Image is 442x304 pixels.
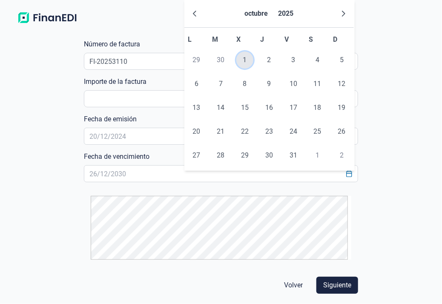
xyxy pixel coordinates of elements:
span: 25 [309,123,326,140]
td: 21/10/2025 [209,120,233,143]
td: 01/11/2025 [305,143,330,167]
td: 17/10/2025 [281,96,305,120]
span: 2 [261,52,278,69]
td: 12/10/2025 [330,72,354,96]
td: 10/10/2025 [281,72,305,96]
input: 20/12/2024 [84,128,358,145]
td: 22/10/2025 [233,120,257,143]
span: 19 [333,99,350,116]
td: 03/10/2025 [281,48,305,72]
span: 20 [188,123,205,140]
td: 31/10/2025 [281,143,305,167]
img: Logo de aplicación [14,10,81,26]
td: 11/10/2025 [305,72,330,96]
span: 15 [236,99,253,116]
span: 30 [261,147,278,164]
button: Choose Year [275,3,297,24]
span: J [261,35,264,43]
span: 1 [236,52,253,69]
span: 13 [188,99,205,116]
span: 9 [261,75,278,92]
span: 30 [212,52,229,69]
td: 24/10/2025 [281,120,305,143]
span: L [188,35,192,43]
label: Número de factura [84,39,140,49]
input: 0,00€ [84,90,358,107]
span: 29 [188,52,205,69]
span: 6 [188,75,205,92]
td: 25/10/2025 [305,120,330,143]
span: 23 [261,123,278,140]
td: 29/10/2025 [233,143,257,167]
td: 23/10/2025 [257,120,281,143]
td: 02/10/2025 [257,48,281,72]
td: 27/10/2025 [184,143,209,167]
td: 20/10/2025 [184,120,209,143]
span: 10 [285,75,302,92]
span: 31 [285,147,302,164]
span: 17 [285,99,302,116]
td: 01/10/2025 [233,48,257,72]
button: Previous Month [188,7,201,20]
td: 07/10/2025 [209,72,233,96]
span: 3 [285,52,302,69]
td: 14/10/2025 [209,96,233,120]
span: 27 [188,147,205,164]
span: 14 [212,99,229,116]
span: Siguiente [323,280,351,290]
span: X [236,35,241,43]
td: 13/10/2025 [184,96,209,120]
button: Next Month [337,7,350,20]
label: Fecha de vencimiento [84,152,149,162]
td: 28/10/2025 [209,143,233,167]
td: 04/10/2025 [305,48,330,72]
span: 18 [309,99,326,116]
td: 30/09/2025 [209,48,233,72]
span: V [284,35,289,43]
span: 22 [236,123,253,140]
span: 7 [212,75,229,92]
img: PDF Viewer [91,196,348,260]
span: 28 [212,147,229,164]
button: Volver [277,277,310,294]
input: F-0011 [84,53,358,70]
span: D [333,35,337,43]
label: Fecha de emisión [84,114,137,124]
span: 1 [309,147,326,164]
span: 4 [309,52,326,69]
span: 5 [333,52,350,69]
button: Choose Month [241,3,272,24]
td: 30/10/2025 [257,143,281,167]
td: 16/10/2025 [257,96,281,120]
span: M [212,35,218,43]
label: Importe de la factura [84,77,146,87]
span: 12 [333,75,350,92]
button: Siguiente [316,277,358,294]
td: 29/09/2025 [184,48,209,72]
span: 29 [236,147,253,164]
td: 19/10/2025 [330,96,354,120]
span: 21 [212,123,229,140]
td: 09/10/2025 [257,72,281,96]
td: 05/10/2025 [330,48,354,72]
td: 26/10/2025 [330,120,354,143]
td: 15/10/2025 [233,96,257,120]
span: 8 [236,75,253,92]
td: 06/10/2025 [184,72,209,96]
input: 26/12/2030 [84,165,358,182]
td: 18/10/2025 [305,96,330,120]
td: 08/10/2025 [233,72,257,96]
span: Volver [284,280,303,290]
span: 11 [309,75,326,92]
span: S [309,35,313,43]
td: 02/11/2025 [330,143,354,167]
span: 16 [261,99,278,116]
span: 24 [285,123,302,140]
button: Choose Date [341,166,357,181]
span: 2 [333,147,350,164]
span: 26 [333,123,350,140]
